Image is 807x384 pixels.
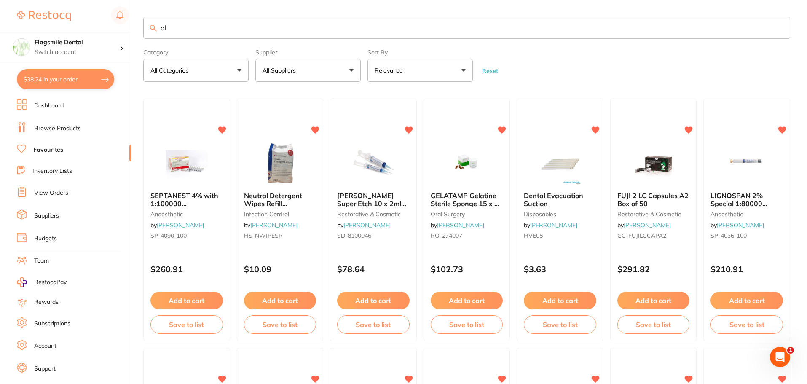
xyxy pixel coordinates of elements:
[710,315,783,334] button: Save to list
[337,221,391,229] span: by
[431,232,462,239] span: RO-274007
[617,264,690,274] p: $291.82
[533,143,587,185] img: Dental Evacuation Suction
[34,257,49,265] a: Team
[143,49,249,56] label: Category
[150,315,223,334] button: Save to list
[150,211,223,218] small: anaesthetic
[150,264,223,274] p: $260.91
[626,143,681,185] img: FUJI 2 LC Capsules A2 Box of 50
[143,59,249,82] button: All Categories
[143,17,790,39] input: Search Favourite Products
[710,292,783,309] button: Add to cart
[437,221,484,229] a: [PERSON_NAME]
[431,192,503,207] b: GELATAMP Gelatine Sterile Sponge 15 x 7 x 7mm Tub of 50
[431,315,503,334] button: Save to list
[34,342,56,350] a: Account
[250,221,298,229] a: [PERSON_NAME]
[710,192,783,207] b: LIGNOSPAN 2% Special 1:80000 adrenalin 2.2ml 2xBox 50 Blue
[150,192,223,207] b: SEPTANEST 4% with 1:100000 adrenalin 2.2ml 2xBox 50 GOLD
[34,234,57,243] a: Budgets
[431,221,484,229] span: by
[431,292,503,309] button: Add to cart
[244,292,316,309] button: Add to cart
[17,277,67,287] a: RestocqPay
[150,191,221,223] span: SEPTANEST 4% with 1:100000 [MEDICAL_DATA] 2.2ml 2xBox 50 GOLD
[17,6,71,26] a: Restocq Logo
[337,232,371,239] span: SD-8100046
[263,66,299,75] p: All Suppliers
[337,315,410,334] button: Save to list
[710,264,783,274] p: $210.91
[159,143,214,185] img: SEPTANEST 4% with 1:100000 adrenalin 2.2ml 2xBox 50 GOLD
[33,146,63,154] a: Favourites
[617,192,690,207] b: FUJI 2 LC Capsules A2 Box of 50
[244,192,316,207] b: Neutral Detergent Wipes Refill HENRY SCHEIN 220 pack
[34,320,70,328] a: Subscriptions
[524,221,577,229] span: by
[787,347,794,354] span: 1
[244,264,316,274] p: $10.09
[244,211,316,218] small: infection control
[337,292,410,309] button: Add to cart
[34,124,81,133] a: Browse Products
[431,264,503,274] p: $102.73
[530,221,577,229] a: [PERSON_NAME]
[150,66,192,75] p: All Categories
[439,143,494,185] img: GELATAMP Gelatine Sterile Sponge 15 x 7 x 7mm Tub of 50
[157,221,204,229] a: [PERSON_NAME]
[35,48,120,56] p: Switch account
[244,221,298,229] span: by
[150,232,187,239] span: SP-4090-100
[34,278,67,287] span: RestocqPay
[150,221,204,229] span: by
[524,211,596,218] small: disposables
[617,211,690,218] small: restorative & cosmetic
[524,315,596,334] button: Save to list
[17,277,27,287] img: RestocqPay
[524,232,543,239] span: HVE05
[17,69,114,89] button: $38.24 in your order
[719,143,774,185] img: LIGNOSPAN 2% Special 1:80000 adrenalin 2.2ml 2xBox 50 Blue
[150,292,223,309] button: Add to cart
[337,192,410,207] b: HENRY SCHEIN Super Etch 10 x 2ml Syringes and 50 Tips
[13,39,30,56] img: Flagsmile Dental
[34,365,56,373] a: Support
[710,211,783,218] small: anaesthetic
[35,38,120,47] h4: Flagsmile Dental
[244,232,283,239] span: HS-NWIPESR
[617,315,690,334] button: Save to list
[367,59,473,82] button: Relevance
[255,49,361,56] label: Supplier
[244,315,316,334] button: Save to list
[337,191,406,215] span: [PERSON_NAME] Super Etch 10 x 2ml Syringes and 50 Tips
[337,211,410,218] small: restorative & cosmetic
[710,191,776,223] span: LIGNOSPAN 2% Special 1:80000 [MEDICAL_DATA] 2.2ml 2xBox 50 Blue
[710,221,764,229] span: by
[337,264,410,274] p: $78.64
[480,67,501,75] button: Reset
[524,264,596,274] p: $3.63
[431,191,499,215] span: GELATAMP Gelatine Sterile Sponge 15 x 7 x 7mm Tub of 50
[255,59,361,82] button: All Suppliers
[34,189,68,197] a: View Orders
[617,232,666,239] span: GC-FUJILCCAPA2
[431,211,503,218] small: oral surgery
[524,191,583,207] span: Dental Evacuation Suction
[17,11,71,21] img: Restocq Logo
[252,143,307,185] img: Neutral Detergent Wipes Refill HENRY SCHEIN 220 pack
[524,292,596,309] button: Add to cart
[34,102,64,110] a: Dashboard
[617,221,671,229] span: by
[717,221,764,229] a: [PERSON_NAME]
[346,143,401,185] img: HENRY SCHEIN Super Etch 10 x 2ml Syringes and 50 Tips
[617,292,690,309] button: Add to cart
[32,167,72,175] a: Inventory Lists
[617,191,689,207] span: FUJI 2 LC Capsules A2 Box of 50
[770,347,790,367] iframe: Intercom live chat
[710,232,747,239] span: SP-4036-100
[524,192,596,207] b: Dental Evacuation Suction
[244,191,315,223] span: Neutral Detergent Wipes Refill [PERSON_NAME] 220 pack
[624,221,671,229] a: [PERSON_NAME]
[375,66,406,75] p: Relevance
